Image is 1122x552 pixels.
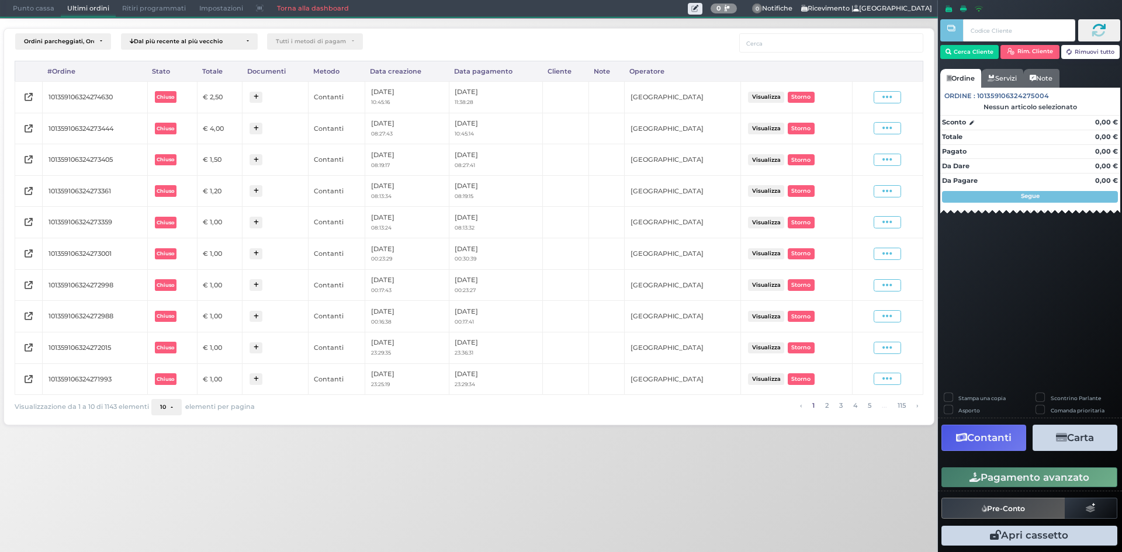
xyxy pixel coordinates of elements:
strong: 0,00 € [1095,147,1118,155]
strong: 0,00 € [1095,162,1118,170]
td: [GEOGRAPHIC_DATA] [625,332,741,363]
div: Nessun articolo selezionato [940,103,1120,111]
td: [DATE] [449,81,542,113]
a: pagina successiva [913,399,921,412]
button: Visualizza [748,123,784,134]
td: € 4,00 [197,113,242,144]
b: Chiuso [157,251,174,256]
b: 0 [716,4,721,12]
td: [GEOGRAPHIC_DATA] [625,175,741,207]
button: Rimuovi tutto [1061,45,1120,59]
small: 00:30:39 [455,255,476,262]
button: Storno [788,373,815,384]
a: alla pagina 115 [894,399,909,412]
b: Chiuso [157,126,174,131]
span: 101359106324275004 [977,91,1049,101]
span: Impostazioni [193,1,250,17]
button: Storno [788,92,815,103]
a: Servizi [981,69,1023,88]
td: Contanti [308,301,365,332]
button: Visualizza [748,92,784,103]
td: [DATE] [449,238,542,270]
td: [DATE] [365,269,449,301]
td: 101359106324273001 [43,238,147,270]
a: Note [1023,69,1059,88]
button: Tutti i metodi di pagamento [267,33,363,50]
td: Contanti [308,207,365,238]
td: Contanti [308,81,365,113]
td: [GEOGRAPHIC_DATA] [625,238,741,270]
small: 10:45:14 [455,130,474,137]
td: [DATE] [365,301,449,332]
td: [DATE] [449,144,542,176]
small: 08:27:41 [455,162,475,168]
b: Chiuso [157,282,174,288]
button: Pre-Conto [941,498,1065,519]
b: Chiuso [157,313,174,319]
td: [DATE] [365,81,449,113]
td: [DATE] [365,144,449,176]
strong: Da Dare [942,162,969,170]
label: Scontrino Parlante [1051,394,1101,402]
td: [DATE] [365,363,449,395]
span: Ultimi ordini [61,1,116,17]
button: Visualizza [748,373,784,384]
small: 23:29:34 [455,381,475,387]
td: 101359106324271993 [43,363,147,395]
div: Ordini parcheggiati, Ordini aperti, Ordini chiusi [24,38,94,45]
td: 101359106324272998 [43,269,147,301]
td: [GEOGRAPHIC_DATA] [625,113,741,144]
small: 23:25:19 [371,381,390,387]
div: Dal più recente al più vecchio [130,38,241,45]
td: Contanti [308,144,365,176]
button: Storno [788,123,815,134]
td: Contanti [308,332,365,363]
small: 00:16:38 [371,318,392,325]
button: Cerca Cliente [940,45,999,59]
strong: 0,00 € [1095,133,1118,141]
td: Contanti [308,269,365,301]
td: Contanti [308,113,365,144]
a: alla pagina 3 [836,399,846,412]
small: 10:45:16 [371,99,390,105]
small: 00:23:29 [371,255,392,262]
td: 101359106324273405 [43,144,147,176]
td: Contanti [308,238,365,270]
td: € 1,00 [197,207,242,238]
small: 08:13:24 [371,224,392,231]
label: Asporto [958,407,980,414]
td: [GEOGRAPHIC_DATA] [625,207,741,238]
button: Dal più recente al più vecchio [121,33,258,50]
td: [GEOGRAPHIC_DATA] [625,81,741,113]
td: [DATE] [449,175,542,207]
button: Visualizza [748,311,784,322]
button: Rim. Cliente [1000,45,1059,59]
a: alla pagina 2 [822,399,832,412]
a: Torna alla dashboard [270,1,355,17]
td: [GEOGRAPHIC_DATA] [625,144,741,176]
small: 08:13:32 [455,224,475,231]
td: [DATE] [365,332,449,363]
button: Visualizza [748,185,784,196]
button: Contanti [941,425,1026,451]
td: € 1,20 [197,175,242,207]
button: Storno [788,248,815,259]
b: Chiuso [157,188,174,194]
div: Totale [197,61,242,81]
a: pagina precedente [797,399,805,412]
strong: Da Pagare [942,176,978,185]
b: Chiuso [157,94,174,100]
div: Note [588,61,624,81]
small: 08:27:43 [371,130,393,137]
div: Data creazione [365,61,449,81]
small: 00:17:43 [371,287,392,293]
span: Visualizzazione da 1 a 10 di 1143 elementi [15,400,149,414]
td: [DATE] [365,207,449,238]
small: 11:38:28 [455,99,473,105]
div: Tutti i metodi di pagamento [276,38,346,45]
small: 00:17:41 [455,318,474,325]
small: 08:19:17 [371,162,390,168]
td: 101359106324273444 [43,113,147,144]
strong: Segue [1021,192,1040,200]
div: Cliente [542,61,588,81]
